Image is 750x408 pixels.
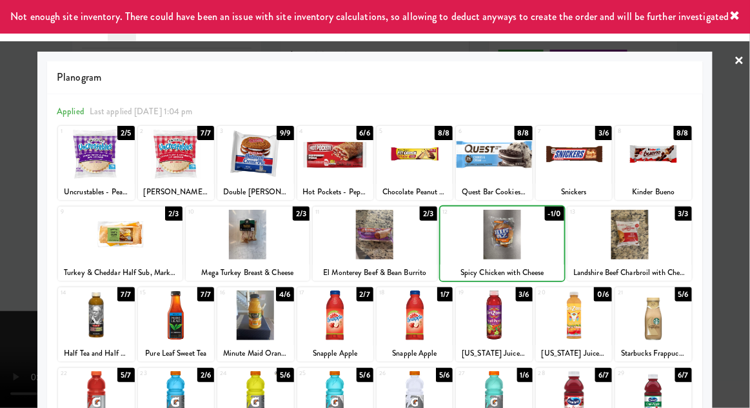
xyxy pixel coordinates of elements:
[615,184,691,200] div: Kinder Bueno
[595,126,612,140] div: 3/6
[516,287,533,301] div: 3/6
[315,207,375,218] div: 11
[220,287,255,298] div: 16
[615,345,691,362] div: Starbucks Frappucino Vanilla
[138,287,214,362] div: 157/7Pure Leaf Sweet Tea
[379,287,415,298] div: 18
[141,368,176,379] div: 23
[675,207,692,221] div: 3/3
[197,126,214,140] div: 7/7
[456,287,532,362] div: 193/6[US_STATE] Juice Cocktail Fruit Punch
[217,345,293,362] div: Minute Maid Orange Juice
[117,368,134,382] div: 5/7
[545,207,564,221] div: -1/0
[220,368,255,379] div: 24
[117,126,134,140] div: 2/5
[299,184,371,200] div: Hot Pockets - Pepperoni Pizza
[538,345,610,362] div: [US_STATE] Juice Cocktail Mucho Mango
[197,287,214,301] div: 7/7
[379,184,451,200] div: Chocolate Peanut Butter Wafer Protein Bar, FITCRUNCH
[456,126,532,200] div: 68/8Quest Bar Cookies & Cream
[141,126,176,137] div: 2
[458,184,530,200] div: Quest Bar Cookies & Cream
[357,126,373,140] div: 6/6
[459,287,494,298] div: 19
[377,126,453,200] div: 58/8Chocolate Peanut Butter Wafer Protein Bar, FITCRUNCH
[276,287,293,301] div: 4/6
[436,368,453,382] div: 5/6
[60,345,132,362] div: Half Tea and Half Lemonade, [US_STATE] [PERSON_NAME]
[675,368,692,382] div: 6/7
[617,345,689,362] div: Starbucks Frappucino Vanilla
[60,265,181,281] div: Turkey & Cheddar Half Sub, Marketside
[377,345,453,362] div: Snapple Apple
[217,184,293,200] div: Double [PERSON_NAME] Oatmeal Creme Pie
[379,126,415,137] div: 5
[58,265,183,281] div: Turkey & Cheddar Half Sub, Marketside
[61,126,96,137] div: 1
[569,265,690,281] div: Landshire Beef Charbroil with Cheese
[299,345,371,362] div: Snapple Apple
[536,184,612,200] div: Snickers
[188,265,308,281] div: Mega Turkey Breast & Cheese
[443,207,502,218] div: 12
[277,126,293,140] div: 9/9
[60,184,132,200] div: Uncrustables - Peanut Butter & Grape Jelly
[313,207,437,281] div: 112/3El Monterey Beef & Bean Burrito
[675,287,692,301] div: 5/6
[138,184,214,200] div: [PERSON_NAME] Uncrustables, Peanut Butter & Strawberry Jelly Sandwich
[61,287,96,298] div: 14
[618,126,653,137] div: 8
[617,184,689,200] div: Kinder Bueno
[420,207,437,221] div: 2/3
[440,207,565,281] div: 12-1/0Spicy Chicken with Cheese
[458,345,530,362] div: [US_STATE] Juice Cocktail Fruit Punch
[379,368,415,379] div: 26
[219,184,291,200] div: Double [PERSON_NAME] Oatmeal Creme Pie
[435,126,453,140] div: 8/8
[594,287,612,301] div: 0/6
[377,184,453,200] div: Chocolate Peanut Butter Wafer Protein Bar, FITCRUNCH
[219,345,291,362] div: Minute Maid Orange Juice
[459,126,494,137] div: 6
[567,207,692,281] div: 133/3Landshire Beef Charbroil with Cheese
[595,368,612,382] div: 6/7
[567,265,692,281] div: Landshire Beef Charbroil with Cheese
[300,287,335,298] div: 17
[517,368,533,382] div: 1/6
[220,126,255,137] div: 3
[357,287,373,301] div: 2/7
[293,207,310,221] div: 2/3
[197,368,214,382] div: 2/6
[674,126,692,140] div: 8/8
[58,207,183,281] div: 92/3Turkey & Cheddar Half Sub, Marketside
[615,287,691,362] div: 215/6Starbucks Frappucino Vanilla
[618,287,653,298] div: 21
[61,368,96,379] div: 22
[277,368,293,382] div: 5/6
[538,287,574,298] div: 20
[300,368,335,379] div: 25
[188,207,248,218] div: 10
[459,368,494,379] div: 27
[58,345,134,362] div: Half Tea and Half Lemonade, [US_STATE] [PERSON_NAME]
[117,287,134,301] div: 7/7
[57,105,84,117] span: Applied
[440,265,565,281] div: Spicy Chicken with Cheese
[357,368,373,382] div: 5/6
[138,345,214,362] div: Pure Leaf Sweet Tea
[217,126,293,200] div: 39/9Double [PERSON_NAME] Oatmeal Creme Pie
[515,126,533,140] div: 8/8
[615,126,691,200] div: 88/8Kinder Bueno
[442,265,563,281] div: Spicy Chicken with Cheese
[536,126,612,200] div: 73/6Snickers
[377,287,453,362] div: 181/7Snapple Apple
[141,287,176,298] div: 15
[315,265,435,281] div: El Monterey Beef & Bean Burrito
[61,207,120,218] div: 9
[217,287,293,362] div: 164/6Minute Maid Orange Juice
[58,184,134,200] div: Uncrustables - Peanut Butter & Grape Jelly
[538,126,574,137] div: 7
[90,105,193,117] span: Last applied [DATE] 1:04 pm
[58,126,134,200] div: 12/5Uncrustables - Peanut Butter & Grape Jelly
